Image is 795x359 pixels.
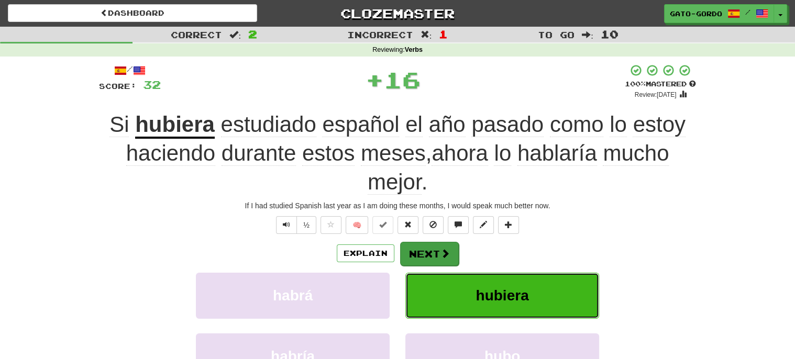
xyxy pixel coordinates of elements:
span: mejor [368,170,422,195]
button: Edit sentence (alt+d) [473,216,494,234]
span: 1 [439,28,448,40]
span: mucho [603,141,669,166]
u: hubiera [135,112,215,139]
span: ahora [432,141,488,166]
button: 🧠 [346,216,368,234]
span: como [550,112,604,137]
span: , . [126,112,686,194]
span: estoy [633,112,685,137]
span: estos [302,141,355,166]
a: Gato-Gordo / [664,4,774,23]
button: Add to collection (alt+a) [498,216,519,234]
span: haciendo [126,141,215,166]
button: habrá [196,273,390,318]
span: 16 [384,66,421,93]
div: Mastered [625,80,696,89]
button: Reset to 0% Mastered (alt+r) [397,216,418,234]
button: Favorite sentence (alt+f) [321,216,341,234]
a: Dashboard [8,4,257,22]
a: Clozemaster [273,4,522,23]
div: / [99,64,161,77]
span: año [429,112,466,137]
strong: Verbs [405,46,423,53]
button: Next [400,242,459,266]
span: Incorrect [347,29,413,40]
span: 32 [143,78,161,91]
span: To go [538,29,575,40]
span: habrá [273,287,313,304]
span: Si [109,112,129,137]
span: estudiado [221,112,316,137]
span: español [322,112,399,137]
button: Play sentence audio (ctl+space) [276,216,297,234]
span: meses [361,141,426,166]
span: : [229,30,241,39]
span: hablaría [517,141,597,166]
span: Score: [99,82,137,91]
span: + [366,64,384,95]
button: Discuss sentence (alt+u) [448,216,469,234]
span: Gato-Gordo [670,9,722,18]
button: ½ [296,216,316,234]
span: Correct [171,29,222,40]
span: lo [494,141,511,166]
button: Explain [337,244,394,262]
button: Ignore sentence (alt+i) [423,216,444,234]
span: hubiera [476,287,528,304]
span: 100 % [625,80,646,88]
button: hubiera [405,273,599,318]
div: If I had studied Spanish last year as I am doing these months, I would speak much better now. [99,200,696,211]
span: : [582,30,593,39]
span: 10 [601,28,619,40]
span: el [405,112,423,137]
span: durante [222,141,296,166]
span: 2 [248,28,257,40]
small: Review: [DATE] [635,91,677,98]
span: / [745,8,750,16]
button: Set this sentence to 100% Mastered (alt+m) [372,216,393,234]
span: pasado [471,112,544,137]
span: : [421,30,432,39]
div: Text-to-speech controls [274,216,316,234]
span: lo [610,112,627,137]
